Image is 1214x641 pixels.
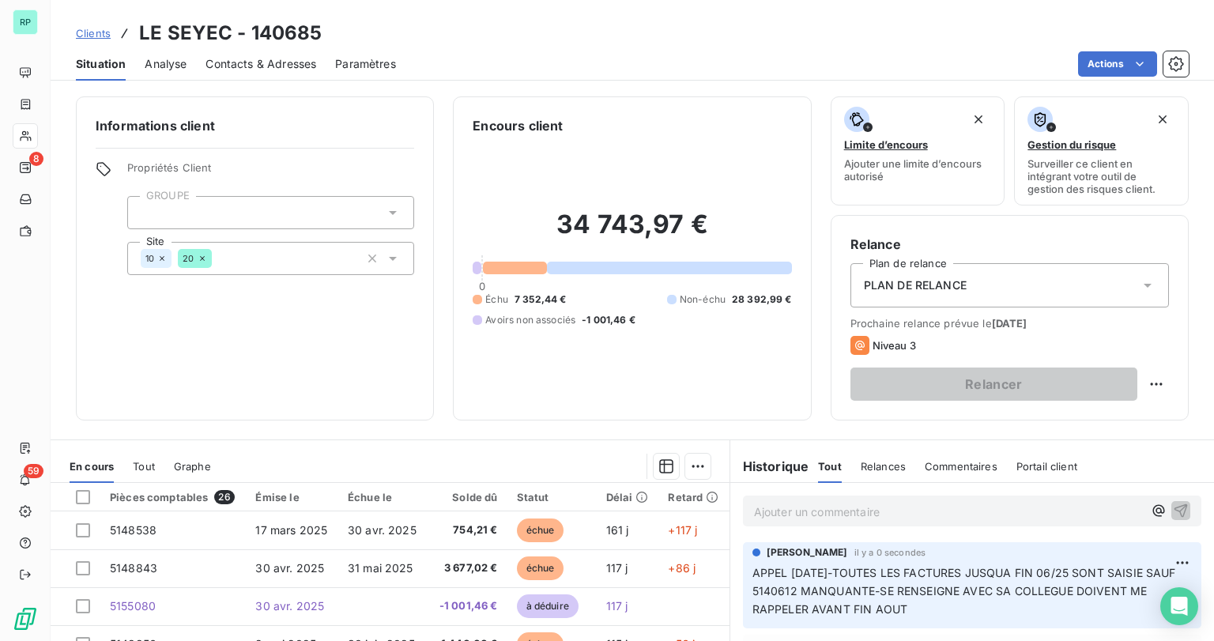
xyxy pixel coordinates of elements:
span: échue [517,556,564,580]
span: Paramètres [335,56,396,72]
span: Non-échu [680,292,726,307]
span: 20 [183,254,194,263]
a: Clients [76,25,111,41]
span: 754,21 € [438,522,497,538]
div: Statut [517,491,587,503]
div: Émise le [255,491,329,503]
input: Ajouter une valeur [212,251,224,266]
span: 26 [214,490,234,504]
span: Tout [818,460,842,473]
span: [PERSON_NAME] [767,545,848,560]
span: Analyse [145,56,187,72]
span: Tout [133,460,155,473]
span: Avoirs non associés [485,313,575,327]
span: PLAN DE RELANCE [864,277,967,293]
span: [DATE] [992,317,1027,330]
span: 30 avr. 2025 [348,523,417,537]
div: Pièces comptables [110,490,237,504]
div: Échue le [348,491,419,503]
button: Actions [1078,51,1157,77]
span: 0 [479,280,485,292]
button: Gestion du risqueSurveiller ce client en intégrant votre outil de gestion des risques client. [1014,96,1189,205]
span: Niveau 3 [873,339,916,352]
span: En cours [70,460,114,473]
span: Prochaine relance prévue le [850,317,1169,330]
span: Propriétés Client [127,161,414,183]
button: Limite d’encoursAjouter une limite d’encours autorisé [831,96,1005,205]
span: Commentaires [925,460,997,473]
span: 10 [145,254,154,263]
span: Limite d’encours [844,138,928,151]
span: 31 mai 2025 [348,561,413,575]
button: Relancer [850,368,1137,401]
span: 7 352,44 € [515,292,567,307]
h6: Historique [730,457,809,476]
span: -1 001,46 € [438,598,497,614]
div: Solde dû [438,491,497,503]
h6: Encours client [473,116,563,135]
span: 28 392,99 € [732,292,792,307]
span: 5155080 [110,599,156,613]
h3: LE SEYEC - 140685 [139,19,322,47]
span: 3 677,02 € [438,560,497,576]
h2: 34 743,97 € [473,209,791,256]
span: à déduire [517,594,579,618]
span: Gestion du risque [1027,138,1116,151]
span: Échu [485,292,508,307]
span: Clients [76,27,111,40]
h6: Informations client [96,116,414,135]
span: APPEL [DATE]-TOUTES LES FACTURES JUSQUA FIN 06/25 SONT SAISIE SAUF 5140612 MANQUANTE-SE RENSEIGNE... [752,566,1179,616]
input: Ajouter une valeur [141,205,153,220]
span: Contacts & Adresses [205,56,316,72]
span: +117 j [668,523,697,537]
span: +86 j [668,561,696,575]
div: RP [13,9,38,35]
span: Graphe [174,460,211,473]
span: 161 j [606,523,629,537]
span: 5148538 [110,523,156,537]
span: Surveiller ce client en intégrant votre outil de gestion des risques client. [1027,157,1175,195]
span: 17 mars 2025 [255,523,327,537]
span: Situation [76,56,126,72]
span: 5148843 [110,561,157,575]
div: Retard [668,491,719,503]
span: Portail client [1016,460,1077,473]
span: -1 001,46 € [582,313,635,327]
h6: Relance [850,235,1169,254]
div: Délai [606,491,650,503]
span: 30 avr. 2025 [255,599,324,613]
span: 117 j [606,599,628,613]
span: échue [517,518,564,542]
span: il y a 0 secondes [854,548,926,557]
span: 59 [24,464,43,478]
span: 8 [29,152,43,166]
span: 30 avr. 2025 [255,561,324,575]
span: 117 j [606,561,628,575]
span: Relances [861,460,906,473]
div: Open Intercom Messenger [1160,587,1198,625]
span: Ajouter une limite d’encours autorisé [844,157,992,183]
a: 8 [13,155,37,180]
img: Logo LeanPay [13,606,38,632]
